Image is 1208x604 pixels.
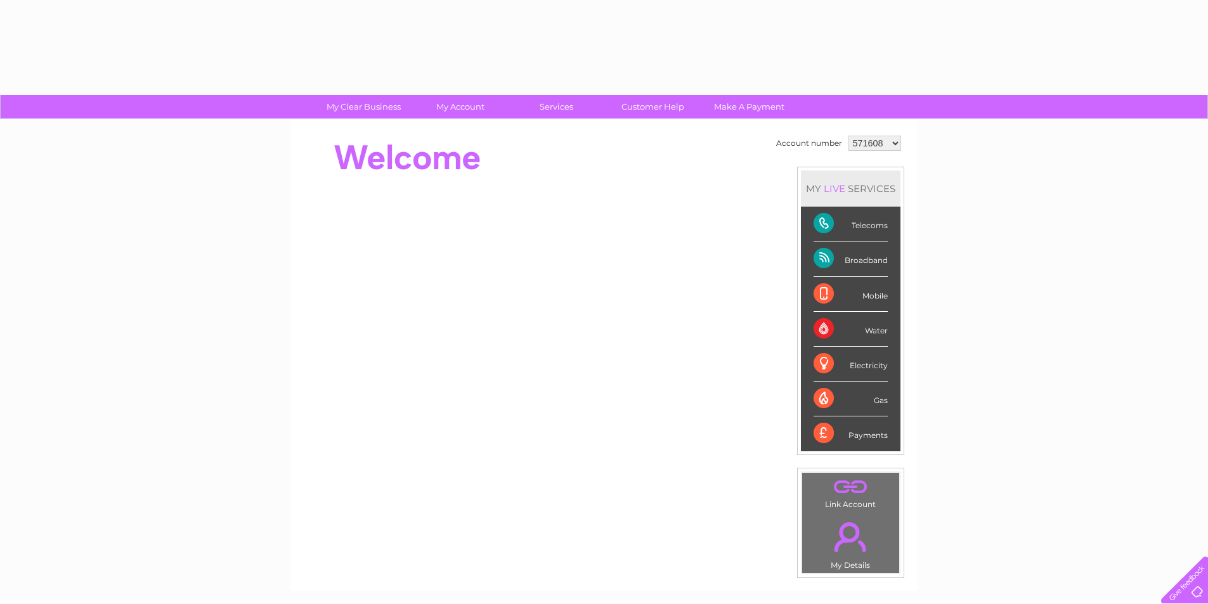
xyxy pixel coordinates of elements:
div: LIVE [821,183,848,195]
td: Link Account [802,472,900,512]
div: Water [814,312,888,347]
a: . [805,515,896,559]
div: Telecoms [814,207,888,241]
div: Payments [814,416,888,451]
div: Gas [814,382,888,416]
a: Services [504,95,609,119]
a: Make A Payment [697,95,802,119]
div: MY SERVICES [801,170,900,207]
td: My Details [802,511,900,574]
div: Broadband [814,241,888,276]
a: My Clear Business [311,95,416,119]
a: . [805,476,896,498]
a: Customer Help [601,95,705,119]
a: My Account [408,95,512,119]
div: Electricity [814,347,888,382]
td: Account number [773,132,845,154]
div: Mobile [814,277,888,312]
